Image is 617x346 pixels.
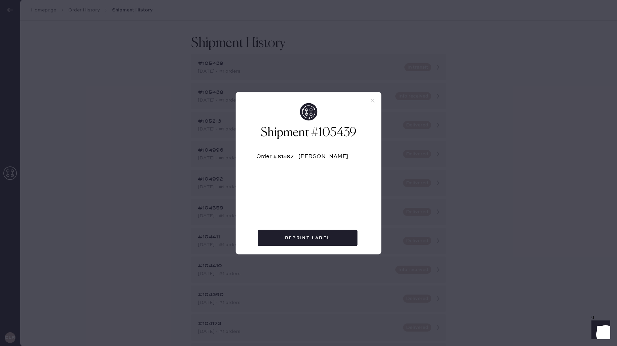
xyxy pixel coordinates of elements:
iframe: Front Chat [585,316,614,345]
a: Reprint Label [258,230,359,246]
div: Order #81587 - [PERSON_NAME] [256,154,361,165]
button: Reprint Label [258,230,358,246]
h2: Shipment #105439 [256,124,361,141]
